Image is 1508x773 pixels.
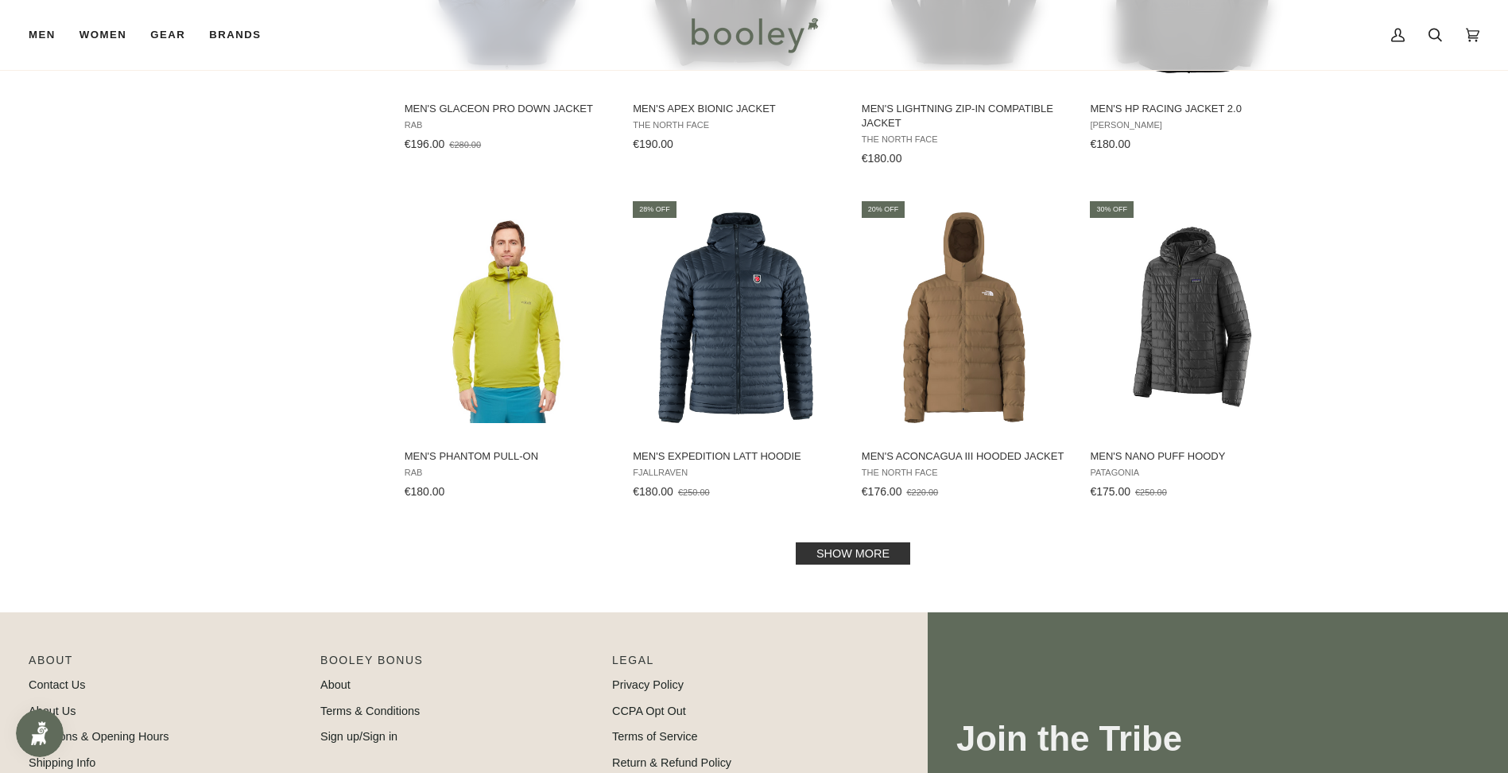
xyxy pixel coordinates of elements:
[633,468,839,478] span: Fjallraven
[862,485,902,498] span: €176.00
[630,199,841,504] a: Men's Expedition Latt Hoodie
[796,542,910,565] a: Show more
[1135,487,1167,497] span: €250.00
[1090,120,1296,130] span: [PERSON_NAME]
[633,201,676,218] div: 28% off
[862,449,1068,464] span: Men's Aconcagua III Hooded Jacket
[16,709,64,757] iframe: Button to open loyalty program pop-up
[1087,212,1298,423] img: Patagonia Men's Nano Puff Hoody Forge Grey - Booley Galway
[405,449,611,464] span: Men's Phantom Pull-On
[320,730,397,743] a: Sign up/Sign in
[633,120,839,130] span: The North Face
[906,487,938,497] span: €220.00
[209,27,261,43] span: Brands
[320,705,420,717] a: Terms & Conditions
[684,12,824,58] img: Booley
[612,756,731,769] a: Return & Refund Policy
[633,449,839,464] span: Men's Expedition Latt Hoodie
[405,102,611,116] span: Men's Glaceon Pro Down Jacket
[405,468,611,478] span: Rab
[449,140,481,150] span: €280.00
[678,487,710,497] span: €250.00
[859,212,1070,423] img: The North Face Men's Aconcagua III Hooded Down Jacket Utility Brown - Booley Galway
[1090,485,1130,498] span: €175.00
[405,138,445,150] span: €196.00
[1087,199,1298,504] a: Men's Nano Puff Hoody
[862,468,1068,478] span: The North Face
[1090,102,1296,116] span: Men's HP Racing Jacket 2.0
[29,27,56,43] span: Men
[29,652,304,677] p: Pipeline_Footer Main
[956,717,1479,761] h3: Join the Tribe
[405,485,445,498] span: €180.00
[150,27,185,43] span: Gear
[862,152,902,165] span: €180.00
[862,201,905,218] div: 20% off
[862,102,1068,130] span: Men's Lightning Zip-In Compatible Jacket
[1090,468,1296,478] span: Patagonia
[1090,138,1130,150] span: €180.00
[612,678,684,691] a: Privacy Policy
[1090,201,1134,218] div: 30% off
[630,212,841,423] img: Fjallraven Men's Expedition Latt Hoodie Navy - Booley Galway
[633,102,839,116] span: Men's Apex Bionic Jacket
[320,652,596,677] p: Booley Bonus
[612,705,686,717] a: CCPA Opt Out
[79,27,126,43] span: Women
[612,730,698,743] a: Terms of Service
[862,134,1068,145] span: The North Face
[633,138,673,150] span: €190.00
[402,212,613,423] img: Rab Men's Phantom Pull-On Acid - Booley Galway
[320,678,351,691] a: About
[1090,449,1296,464] span: Men's Nano Puff Hoody
[29,705,76,717] a: About Us
[633,485,673,498] span: €180.00
[29,730,169,743] a: Locations & Opening Hours
[405,547,1302,560] div: Pagination
[612,652,888,677] p: Pipeline_Footer Sub
[29,678,85,691] a: Contact Us
[859,199,1070,504] a: Men's Aconcagua III Hooded Jacket
[29,756,95,769] a: Shipping Info
[402,199,613,504] a: Men's Phantom Pull-On
[405,120,611,130] span: Rab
